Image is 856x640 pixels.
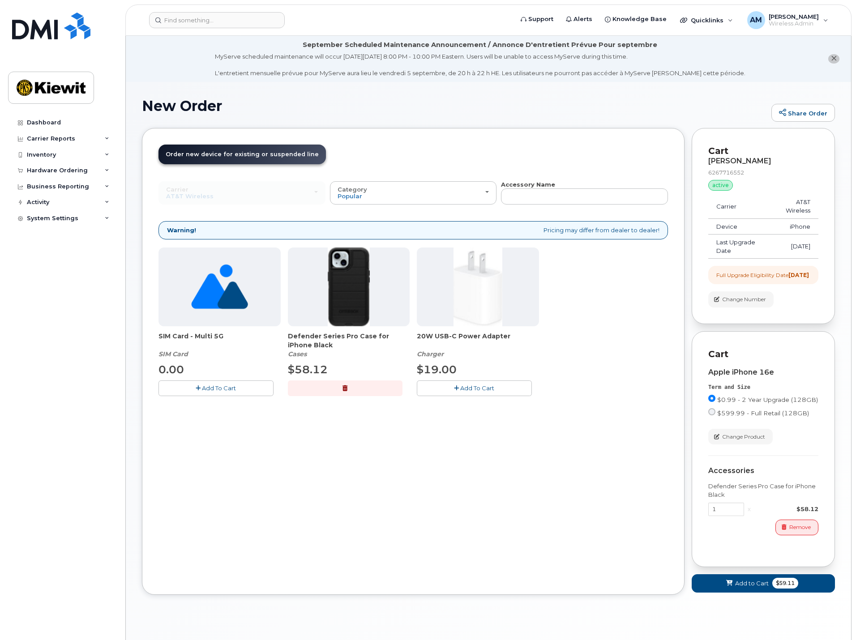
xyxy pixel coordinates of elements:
[158,380,274,396] button: Add To Cart
[708,408,715,415] input: $599.99 - Full Retail (128GB)
[460,384,494,392] span: Add To Cart
[328,247,370,326] img: defenderiphone14.png
[158,363,184,376] span: 0.00
[288,363,328,376] span: $58.12
[772,578,798,589] span: $59.11
[768,235,818,259] td: [DATE]
[166,151,319,158] span: Order new device for existing or suspended line
[417,350,444,358] em: Charger
[708,368,818,376] div: Apple iPhone 16e
[768,194,818,218] td: AT&T Wireless
[708,194,768,218] td: Carrier
[744,505,754,513] div: x
[708,429,773,444] button: Change Product
[708,145,818,158] p: Cart
[417,332,539,350] span: 20W USB-C Power Adapter
[708,169,818,176] div: 6267716552
[771,104,835,122] a: Share Order
[717,410,809,417] span: $599.99 - Full Retail (128GB)
[717,396,818,403] span: $0.99 - 2 Year Upgrade (128GB)
[722,295,766,303] span: Change Number
[692,574,835,593] button: Add to Cart $59.11
[215,52,745,77] div: MyServe scheduled maintenance will occur [DATE][DATE] 8:00 PM - 10:00 PM Eastern. Users will be u...
[288,332,410,350] span: Defender Series Pro Case for iPhone Black
[417,332,539,358] div: 20W USB-C Power Adapter
[417,380,532,396] button: Add To Cart
[708,348,818,361] p: Cart
[708,219,768,235] td: Device
[158,350,188,358] em: SIM Card
[735,579,769,588] span: Add to Cart
[817,601,849,633] iframe: Messenger Launcher
[708,291,774,307] button: Change Number
[288,332,410,358] div: Defender Series Pro Case for iPhone Black
[775,520,818,535] button: Remove
[708,180,733,191] div: active
[788,272,809,278] strong: [DATE]
[338,186,367,193] span: Category
[167,226,196,235] strong: Warning!
[202,384,236,392] span: Add To Cart
[288,350,307,358] em: Cases
[501,181,555,188] strong: Accessory Name
[708,467,818,475] div: Accessories
[716,271,809,279] div: Full Upgrade Eligibility Date
[158,221,668,239] div: Pricing may differ from dealer to dealer!
[708,157,818,165] div: [PERSON_NAME]
[754,505,818,513] div: $58.12
[708,235,768,259] td: Last Upgrade Date
[303,40,657,50] div: September Scheduled Maintenance Announcement / Annonce D'entretient Prévue Pour septembre
[708,395,715,402] input: $0.99 - 2 Year Upgrade (128GB)
[828,54,839,64] button: close notification
[417,363,457,376] span: $19.00
[142,98,767,114] h1: New Order
[338,192,362,200] span: Popular
[158,332,281,350] span: SIM Card - Multi 5G
[330,181,497,205] button: Category Popular
[708,482,818,499] div: Defender Series Pro Case for iPhone Black
[789,523,811,531] span: Remove
[454,247,502,326] img: apple20w.jpg
[722,433,765,441] span: Change Product
[191,247,248,326] img: no_image_found-2caef05468ed5679b831cfe6fc140e25e0c280774317ffc20a367ab7fd17291e.png
[158,332,281,358] div: SIM Card - Multi 5G
[708,384,818,391] div: Term and Size
[768,219,818,235] td: iPhone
